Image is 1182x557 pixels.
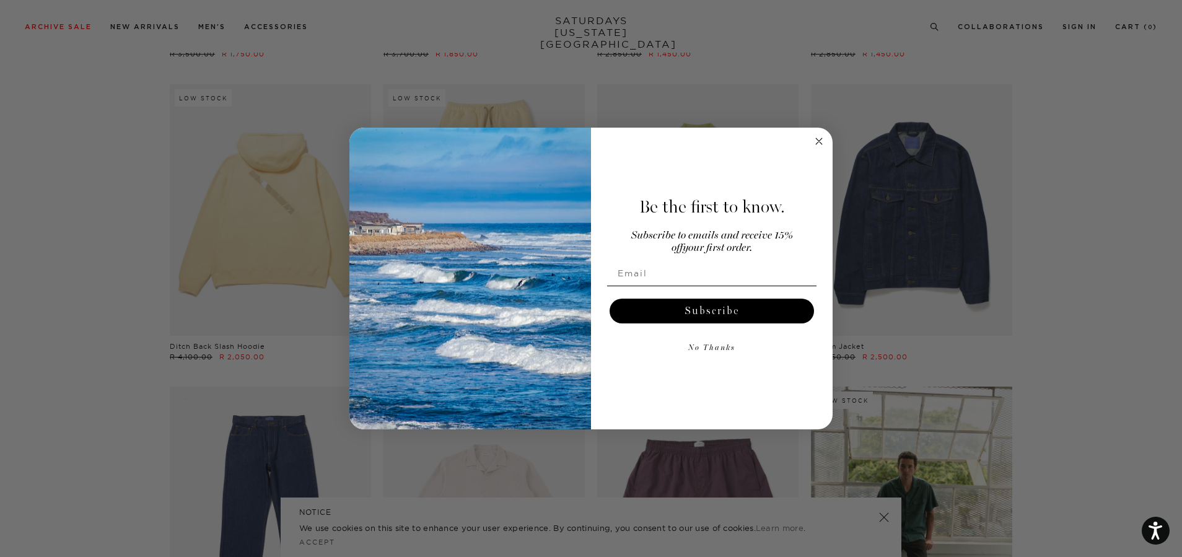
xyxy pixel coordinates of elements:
span: off [672,243,683,253]
span: Be the first to know. [639,196,785,217]
button: No Thanks [607,336,816,361]
span: your first order. [683,243,752,253]
span: Subscribe to emails and receive 15% [631,230,793,241]
button: Close dialog [812,134,826,149]
button: Subscribe [610,299,814,323]
input: Email [607,261,816,286]
img: 125c788d-000d-4f3e-b05a-1b92b2a23ec9.jpeg [349,128,591,430]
